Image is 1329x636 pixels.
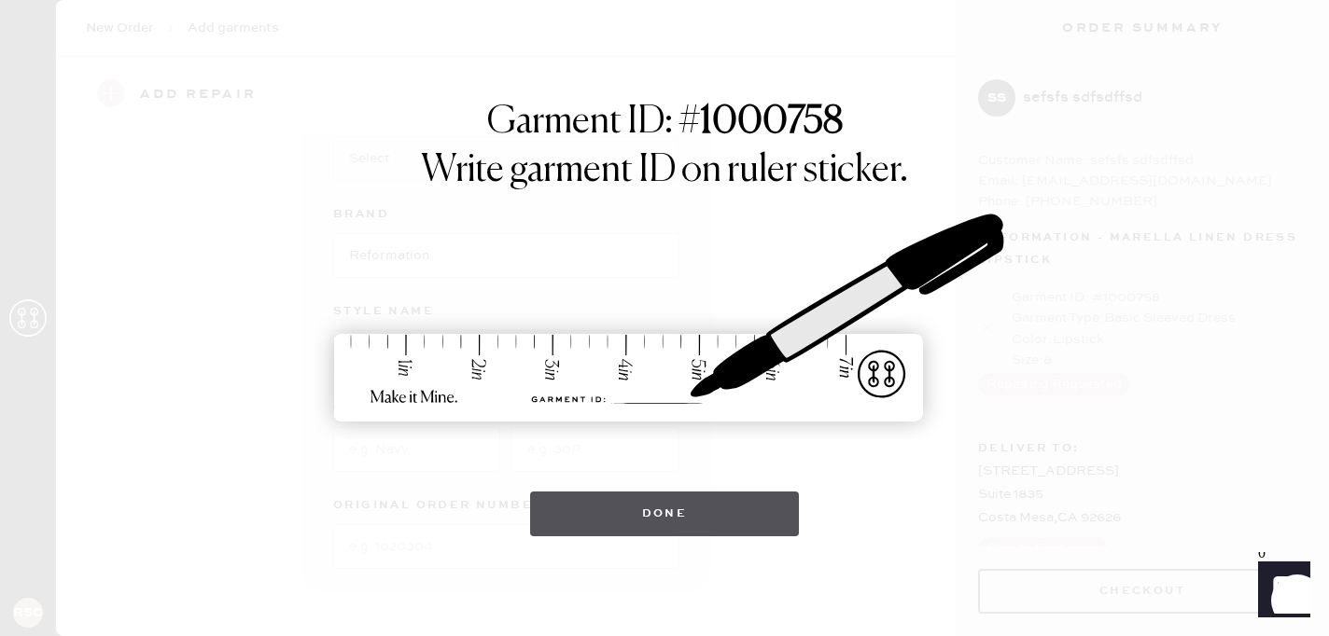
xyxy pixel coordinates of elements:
[1240,552,1321,632] iframe: Front Chat
[487,100,843,148] h1: Garment ID: #
[315,165,1014,473] img: ruler-sticker-sharpie.svg
[530,491,800,536] button: Done
[421,148,908,193] h1: Write garment ID on ruler sticker.
[700,104,843,141] strong: 1000758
